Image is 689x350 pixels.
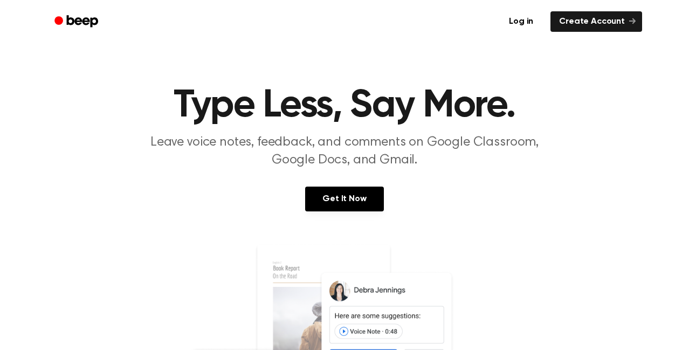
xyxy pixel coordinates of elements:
[305,187,383,211] a: Get It Now
[498,9,544,34] a: Log in
[47,11,108,32] a: Beep
[68,86,621,125] h1: Type Less, Say More.
[137,134,552,169] p: Leave voice notes, feedback, and comments on Google Classroom, Google Docs, and Gmail.
[550,11,642,32] a: Create Account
